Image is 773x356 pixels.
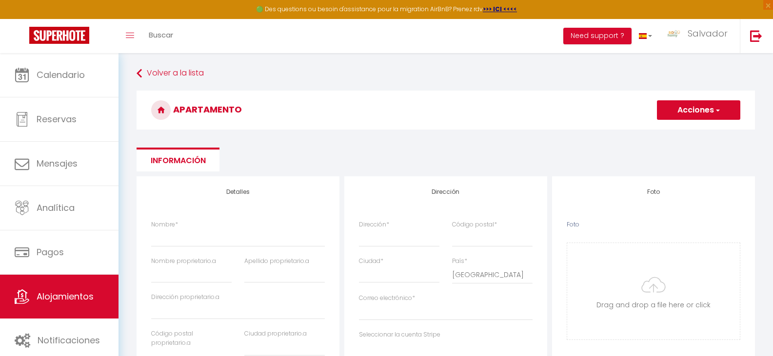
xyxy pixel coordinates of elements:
h4: Foto [567,188,740,195]
a: Buscar [141,19,180,53]
label: Código postal [452,220,497,229]
a: Volver a la lista [137,65,755,82]
a: ... Salvador [659,19,740,53]
span: Pagos [37,246,64,258]
label: Código postal proprietario.a [151,329,232,348]
span: Calendario [37,69,85,81]
img: logout [750,30,762,42]
h3: APARTAMENTO [137,91,755,130]
img: Super Booking [29,27,89,44]
span: Salvador [688,27,728,39]
label: Dirección [359,220,389,229]
label: Foto [567,220,579,229]
h4: Detalles [151,188,325,195]
span: Mensajes [37,157,78,169]
label: Dirección proprietario.a [151,293,219,302]
a: >>> ICI <<<< [483,5,517,13]
img: ... [667,29,681,38]
li: Información [137,148,219,171]
label: Nombre [151,220,178,229]
label: País [452,257,467,266]
label: Apellido proprietario.a [244,257,309,266]
span: Reservas [37,113,77,125]
span: Buscar [149,30,173,40]
label: Correo electrónico [359,294,415,303]
span: Notificaciones [38,334,100,346]
h4: Dirección [359,188,533,195]
button: Acciones [657,100,740,120]
span: Alojamientos [37,290,94,302]
button: Need support ? [563,28,632,44]
label: Nombre proprietario.a [151,257,216,266]
label: Seleccionar la cuenta Stripe [359,330,440,339]
span: Analítica [37,202,75,214]
label: Ciudad proprietario.a [244,329,307,338]
label: Ciudad [359,257,383,266]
